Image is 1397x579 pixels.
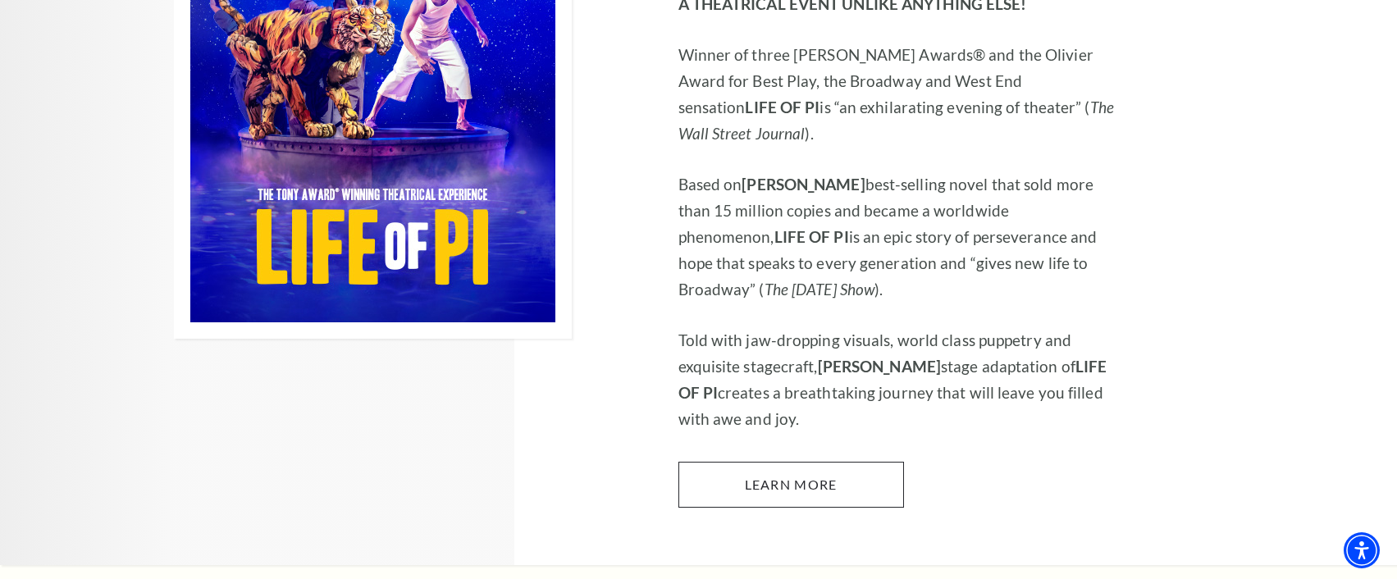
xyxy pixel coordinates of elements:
[678,462,904,508] a: Learn More Life of Pi
[678,171,1117,303] p: Based on best-selling novel that sold more than 15 million copies and became a worldwide phenomen...
[1344,532,1380,568] div: Accessibility Menu
[742,175,865,194] strong: [PERSON_NAME]
[745,98,819,116] strong: LIFE OF PI
[678,327,1117,432] p: Told with jaw-dropping visuals, world class puppetry and exquisite stagecraft, stage adaptation o...
[678,42,1117,147] p: Winner of three [PERSON_NAME] Awards® and the Olivier Award for Best Play, the Broadway and West ...
[774,227,849,246] strong: LIFE OF PI
[765,280,875,299] em: The [DATE] Show
[818,357,941,376] strong: [PERSON_NAME]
